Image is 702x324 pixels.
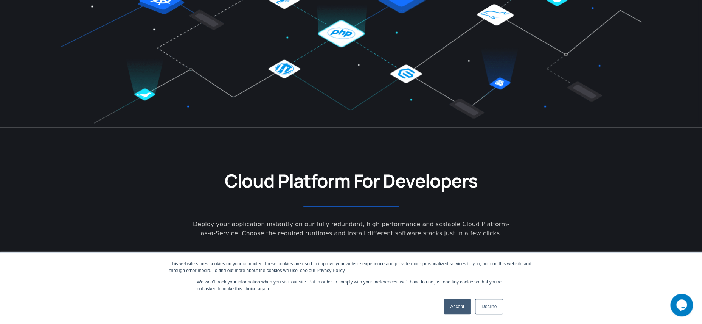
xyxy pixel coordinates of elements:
h2: Cloud Platform For Developers [113,169,589,193]
a: Decline [475,299,503,314]
iframe: chat widget [670,294,694,316]
div: Deploy your application instantly on our fully redundant, high performance and scalable Cloud Pla... [113,220,589,238]
a: Accept [444,299,471,314]
div: This website stores cookies on your computer. These cookies are used to improve your website expe... [169,260,533,274]
p: We won't track your information when you visit our site. But in order to comply with your prefere... [197,279,505,292]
